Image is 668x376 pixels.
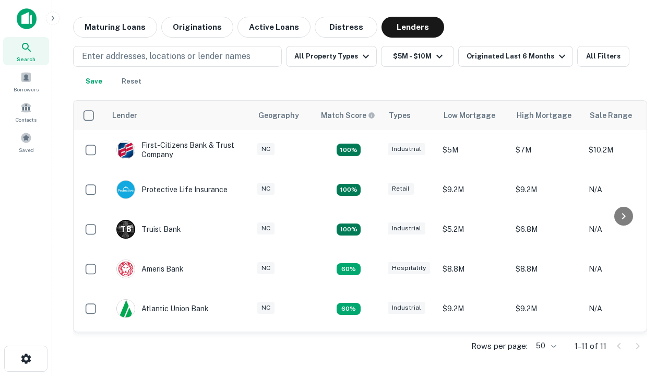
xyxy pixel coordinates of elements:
div: Low Mortgage [444,109,495,122]
div: NC [257,222,275,234]
th: High Mortgage [510,101,583,130]
div: NC [257,183,275,195]
td: $6.8M [510,209,583,249]
button: Distress [315,17,377,38]
button: Enter addresses, locations or lender names [73,46,282,67]
div: Matching Properties: 3, hasApolloMatch: undefined [337,224,361,236]
img: picture [117,260,135,278]
span: Borrowers [14,85,39,93]
th: Geography [252,101,315,130]
div: First-citizens Bank & Trust Company [116,140,242,159]
button: Originations [161,17,233,38]
a: Contacts [3,98,49,126]
div: Ameris Bank [116,260,184,278]
td: $5M [437,130,510,170]
button: $5M - $10M [381,46,454,67]
div: NC [257,262,275,274]
td: $9.2M [510,289,583,328]
button: Reset [115,71,148,92]
td: $7M [510,130,583,170]
img: picture [117,141,135,159]
iframe: Chat Widget [616,259,668,309]
div: Atlantic Union Bank [116,299,209,318]
h6: Match Score [321,110,373,121]
th: Types [383,101,437,130]
th: Lender [106,101,252,130]
td: $8.8M [437,249,510,289]
div: Sale Range [590,109,632,122]
button: Save your search to get updates of matches that match your search criteria. [77,71,111,92]
a: Saved [3,128,49,156]
div: Capitalize uses an advanced AI algorithm to match your search with the best lender. The match sco... [321,110,375,121]
div: Matching Properties: 2, hasApolloMatch: undefined [337,144,361,156]
button: Active Loans [237,17,311,38]
div: Originated Last 6 Months [467,50,568,63]
td: $8.8M [510,249,583,289]
button: All Property Types [286,46,377,67]
td: $5.2M [437,209,510,249]
p: Rows per page: [471,340,528,352]
td: $9.2M [437,170,510,209]
p: 1–11 of 11 [575,340,606,352]
div: 50 [532,338,558,354]
div: Matching Properties: 1, hasApolloMatch: undefined [337,303,361,315]
div: Protective Life Insurance [116,180,228,199]
td: $9.2M [437,289,510,328]
div: Matching Properties: 2, hasApolloMatch: undefined [337,184,361,196]
div: NC [257,143,275,155]
span: Search [17,55,35,63]
button: Originated Last 6 Months [458,46,573,67]
th: Capitalize uses an advanced AI algorithm to match your search with the best lender. The match sco... [315,101,383,130]
div: High Mortgage [517,109,571,122]
div: Industrial [388,302,425,314]
span: Saved [19,146,34,154]
td: $6.3M [437,328,510,368]
div: NC [257,302,275,314]
span: Contacts [16,115,37,124]
div: Types [389,109,411,122]
a: Search [3,37,49,65]
button: Maturing Loans [73,17,157,38]
p: Enter addresses, locations or lender names [82,50,250,63]
div: Hospitality [388,262,430,274]
th: Low Mortgage [437,101,510,130]
div: Matching Properties: 1, hasApolloMatch: undefined [337,263,361,276]
td: $6.3M [510,328,583,368]
div: Truist Bank [116,220,181,239]
div: Geography [258,109,299,122]
img: picture [117,300,135,318]
div: Industrial [388,222,425,234]
div: Retail [388,183,414,195]
img: picture [117,181,135,198]
div: Lender [112,109,137,122]
td: $9.2M [510,170,583,209]
a: Borrowers [3,67,49,96]
img: capitalize-icon.png [17,8,37,29]
button: Lenders [381,17,444,38]
div: Industrial [388,143,425,155]
button: All Filters [577,46,629,67]
p: T B [121,224,131,235]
